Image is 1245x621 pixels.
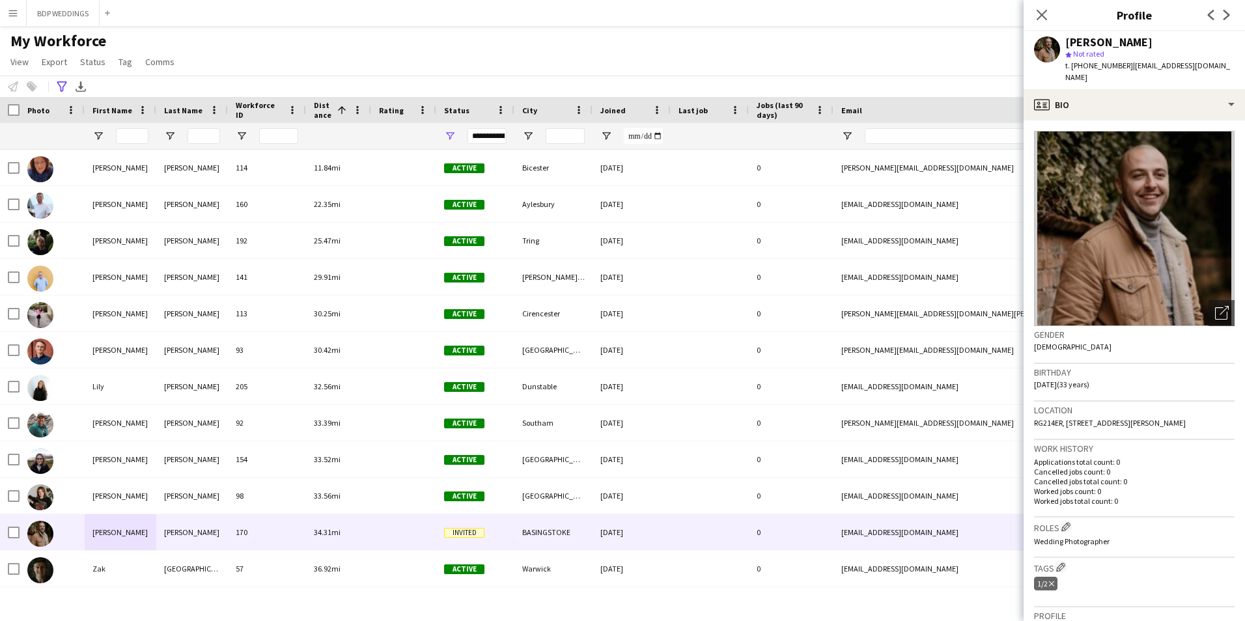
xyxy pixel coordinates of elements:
[514,441,593,477] div: [GEOGRAPHIC_DATA]
[27,266,53,292] img: Chris McKenna
[228,514,306,550] div: 170
[865,128,1086,144] input: Email Filter Input
[145,56,175,68] span: Comms
[444,163,484,173] span: Active
[1034,457,1235,467] p: Applications total count: 0
[833,186,1094,222] div: [EMAIL_ADDRESS][DOMAIN_NAME]
[156,332,228,368] div: [PERSON_NAME]
[833,223,1094,258] div: [EMAIL_ADDRESS][DOMAIN_NAME]
[1034,443,1235,454] h3: Work history
[36,53,72,70] a: Export
[444,346,484,355] span: Active
[113,53,137,70] a: Tag
[514,405,593,441] div: Southam
[92,130,104,142] button: Open Filter Menu
[156,514,228,550] div: [PERSON_NAME]
[228,259,306,295] div: 141
[841,105,862,115] span: Email
[514,514,593,550] div: BASINGSTOKE
[85,368,156,404] div: Lily
[27,105,49,115] span: Photo
[678,105,708,115] span: Last job
[833,150,1094,186] div: [PERSON_NAME][EMAIL_ADDRESS][DOMAIN_NAME]
[156,186,228,222] div: [PERSON_NAME]
[314,564,341,573] span: 36.92mi
[140,53,180,70] a: Comms
[593,150,671,186] div: [DATE]
[10,31,106,51] span: My Workforce
[85,296,156,331] div: [PERSON_NAME]
[833,514,1094,550] div: [EMAIL_ADDRESS][DOMAIN_NAME]
[228,405,306,441] div: 92
[314,272,341,282] span: 29.91mi
[1024,89,1245,120] div: Bio
[85,150,156,186] div: [PERSON_NAME]
[444,309,484,319] span: Active
[1034,476,1235,486] p: Cancelled jobs total count: 0
[1073,49,1104,59] span: Not rated
[1034,467,1235,476] p: Cancelled jobs count: 0
[85,405,156,441] div: [PERSON_NAME]
[833,478,1094,514] div: [EMAIL_ADDRESS][DOMAIN_NAME]
[749,150,833,186] div: 0
[228,332,306,368] div: 93
[164,130,176,142] button: Open Filter Menu
[833,441,1094,477] div: [EMAIL_ADDRESS][DOMAIN_NAME]
[514,332,593,368] div: [GEOGRAPHIC_DATA]
[379,105,404,115] span: Rating
[514,478,593,514] div: [GEOGRAPHIC_DATA]
[749,405,833,441] div: 0
[1024,7,1245,23] h3: Profile
[156,223,228,258] div: [PERSON_NAME]
[85,332,156,368] div: [PERSON_NAME]
[593,551,671,586] div: [DATE]
[444,273,484,283] span: Active
[27,338,53,365] img: Scott Howard
[75,53,111,70] a: Status
[593,368,671,404] div: [DATE]
[1209,300,1235,326] div: Open photos pop-in
[593,259,671,295] div: [DATE]
[1034,496,1235,506] p: Worked jobs total count: 0
[1034,520,1235,534] h3: Roles
[42,56,67,68] span: Export
[314,491,341,501] span: 33.56mi
[156,405,228,441] div: [PERSON_NAME]
[444,419,484,428] span: Active
[1065,61,1230,82] span: | [EMAIL_ADDRESS][DOMAIN_NAME]
[188,128,220,144] input: Last Name Filter Input
[27,229,53,255] img: Katrina Matthews
[444,382,484,392] span: Active
[85,478,156,514] div: [PERSON_NAME]
[27,448,53,474] img: Leanne Matthews
[522,105,537,115] span: City
[228,551,306,586] div: 57
[119,56,132,68] span: Tag
[600,105,626,115] span: Joined
[1034,560,1235,574] h3: Tags
[228,150,306,186] div: 114
[593,296,671,331] div: [DATE]
[236,100,283,120] span: Workforce ID
[314,345,341,355] span: 30.42mi
[1034,131,1235,326] img: Crew avatar or photo
[1034,379,1089,389] span: [DATE] (33 years)
[156,441,228,477] div: [PERSON_NAME]
[164,105,203,115] span: Last Name
[314,163,341,172] span: 11.84mi
[228,296,306,331] div: 113
[156,150,228,186] div: [PERSON_NAME]
[444,236,484,246] span: Active
[444,528,484,538] span: Invited
[156,259,228,295] div: [PERSON_NAME]
[10,56,29,68] span: View
[1065,36,1153,48] div: [PERSON_NAME]
[156,478,228,514] div: [PERSON_NAME]
[259,128,298,144] input: Workforce ID Filter Input
[749,514,833,550] div: 0
[1034,486,1235,496] p: Worked jobs count: 0
[600,130,612,142] button: Open Filter Menu
[749,478,833,514] div: 0
[85,551,156,586] div: Zak
[1034,577,1057,590] div: 1/2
